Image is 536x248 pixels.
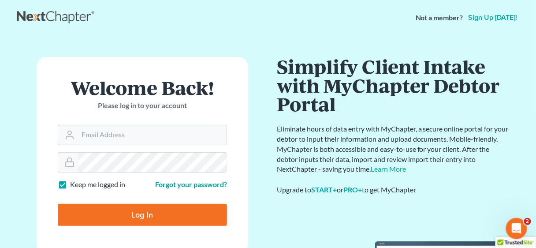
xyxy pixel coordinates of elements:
[58,101,227,111] p: Please log in to your account
[506,218,527,239] iframe: Intercom live chat
[343,185,362,194] a: PRO+
[277,57,510,113] h1: Simplify Client Intake with MyChapter Debtor Portal
[416,13,463,23] strong: Not a member?
[155,180,227,188] a: Forgot your password?
[277,124,510,174] p: Eliminate hours of data entry with MyChapter, a secure online portal for your debtor to input the...
[277,185,510,195] div: Upgrade to or to get MyChapter
[58,204,227,226] input: Log In
[371,165,406,173] a: Learn More
[58,78,227,97] h1: Welcome Back!
[78,125,227,145] input: Email Address
[311,185,337,194] a: START+
[524,218,531,225] span: 2
[70,180,125,190] label: Keep me logged in
[467,14,519,21] a: Sign up [DATE]!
